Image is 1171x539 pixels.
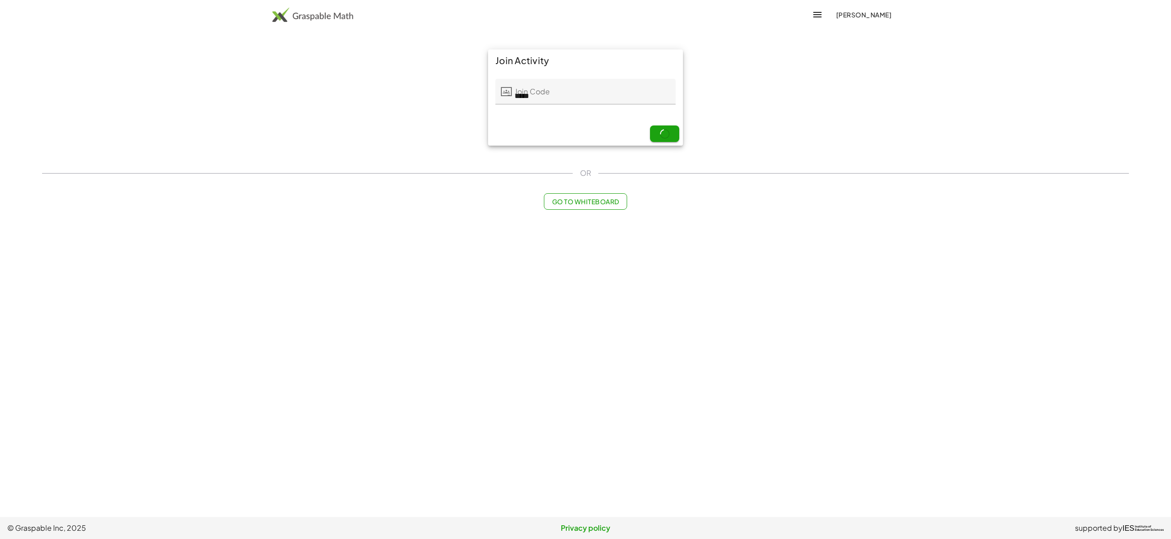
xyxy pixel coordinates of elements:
[488,49,683,71] div: Join Activity
[1135,525,1164,532] span: Institute of Education Sciences
[393,523,779,534] a: Privacy policy
[552,197,619,206] span: Go to Whiteboard
[580,168,591,179] span: OR
[1075,523,1123,534] span: supported by
[7,523,393,534] span: © Graspable Inc, 2025
[828,6,899,23] button: [PERSON_NAME]
[1123,524,1134,533] span: IES
[544,193,627,210] button: Go to Whiteboard
[836,11,892,19] span: [PERSON_NAME]
[1123,523,1164,534] a: IESInstitute ofEducation Sciences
